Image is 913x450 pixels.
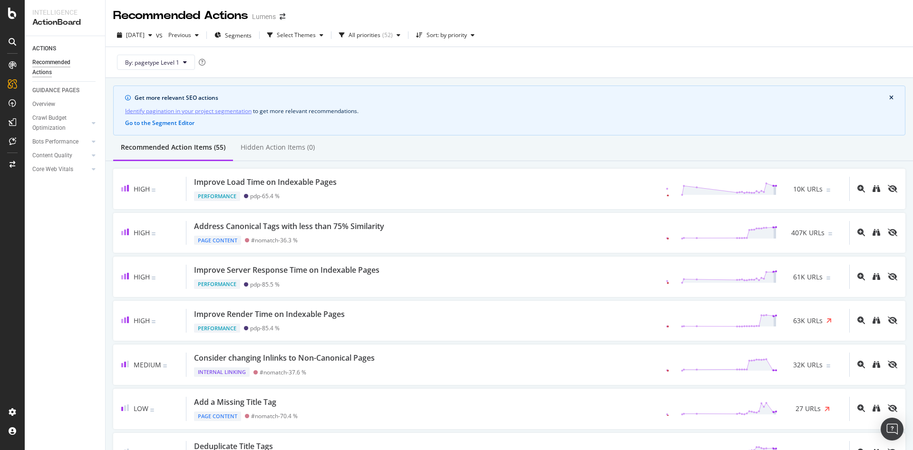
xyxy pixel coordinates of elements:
[117,55,195,70] button: By: pagetype Level 1
[250,281,280,288] div: pdp - 85.5 %
[194,265,379,276] div: Improve Server Response Time on Indexable Pages
[194,177,337,188] div: Improve Load Time on Indexable Pages
[888,185,897,192] div: eye-slash
[32,164,73,174] div: Core Web Vitals
[251,237,298,244] div: #nomatch - 36.3 %
[194,397,276,408] div: Add a Missing Title Tag
[194,309,345,320] div: Improve Render Time on Indexable Pages
[125,120,194,126] button: Go to the Segment Editor
[887,93,896,103] button: close banner
[427,32,467,38] div: Sort: by priority
[857,273,865,280] div: magnifying-glass-plus
[263,28,327,43] button: Select Themes
[156,30,165,40] span: vs
[152,189,155,191] img: Equal
[152,232,155,235] img: Equal
[873,316,880,324] div: binoculars
[251,412,298,420] div: #nomatch - 70.4 %
[113,8,248,24] div: Recommended Actions
[32,99,98,109] a: Overview
[32,57,89,77] div: Recommended Actions
[857,404,865,412] div: magnifying-glass-plus
[32,99,55,109] div: Overview
[873,228,880,237] a: binoculars
[888,273,897,280] div: eye-slash
[888,229,897,236] div: eye-slash
[194,353,375,364] div: Consider changing Inlinks to Non-Canonical Pages
[793,316,823,326] span: 63K URLs
[873,273,880,280] div: binoculars
[32,8,97,17] div: Intelligence
[113,28,156,43] button: [DATE]
[793,184,823,194] span: 10K URLs
[194,279,240,289] div: Performance
[32,86,79,96] div: GUIDANCE PAGES
[126,31,145,39] span: 2025 Aug. 31st
[211,28,255,43] button: Segments
[152,277,155,279] img: Equal
[791,228,825,238] span: 407K URLs
[796,404,821,413] span: 27 URLs
[873,185,880,192] div: binoculars
[194,412,241,421] div: Page Content
[194,236,241,245] div: Page Content
[793,272,823,282] span: 61K URLs
[335,28,404,43] button: All priorities(52)
[134,272,150,281] span: High
[873,316,880,325] a: binoculars
[382,32,393,38] div: ( 52 )
[32,86,98,96] a: GUIDANCE PAGES
[277,32,316,38] div: Select Themes
[32,137,89,147] a: Bots Performance
[857,316,865,324] div: magnifying-glass-plus
[412,28,478,43] button: Sort: by priority
[252,12,276,21] div: Lumens
[32,44,56,54] div: ACTIONS
[857,361,865,368] div: magnifying-glass-plus
[194,324,240,333] div: Performance
[165,31,191,39] span: Previous
[280,13,285,20] div: arrow-right-arrow-left
[873,272,880,281] a: binoculars
[134,404,148,413] span: Low
[134,228,150,237] span: High
[826,189,830,191] img: Equal
[793,360,823,370] span: 32K URLs
[32,151,89,161] a: Content Quality
[888,404,897,412] div: eye-slash
[826,277,830,279] img: Equal
[32,44,98,54] a: ACTIONS
[150,409,154,412] img: Equal
[881,418,903,440] div: Open Intercom Messenger
[873,360,880,369] a: binoculars
[32,17,97,28] div: ActionBoard
[873,404,880,412] div: binoculars
[125,58,179,67] span: By: pagetype Level 1
[260,369,306,376] div: #nomatch - 37.6 %
[32,113,82,133] div: Crawl Budget Optimization
[134,184,150,193] span: High
[134,360,161,369] span: Medium
[873,361,880,368] div: binoculars
[121,143,225,152] div: Recommended Action Items (55)
[888,316,897,324] div: eye-slash
[194,191,240,201] div: Performance
[32,137,78,147] div: Bots Performance
[873,229,880,236] div: binoculars
[125,106,894,116] div: to get more relevant recommendations .
[250,192,280,200] div: pdp - 65.4 %
[125,106,252,116] a: Identify pagination in your project segmentation
[241,143,315,152] div: Hidden Action Items (0)
[134,316,150,325] span: High
[873,184,880,193] a: binoculars
[113,86,905,135] div: info banner
[225,31,252,39] span: Segments
[194,221,384,232] div: Address Canonical Tags with less than 75% Similarity
[194,367,250,377] div: Internal Linking
[828,232,832,235] img: Equal
[163,364,167,367] img: Equal
[32,151,72,161] div: Content Quality
[32,113,89,133] a: Crawl Budget Optimization
[857,185,865,192] div: magnifying-glass-plus
[349,32,380,38] div: All priorities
